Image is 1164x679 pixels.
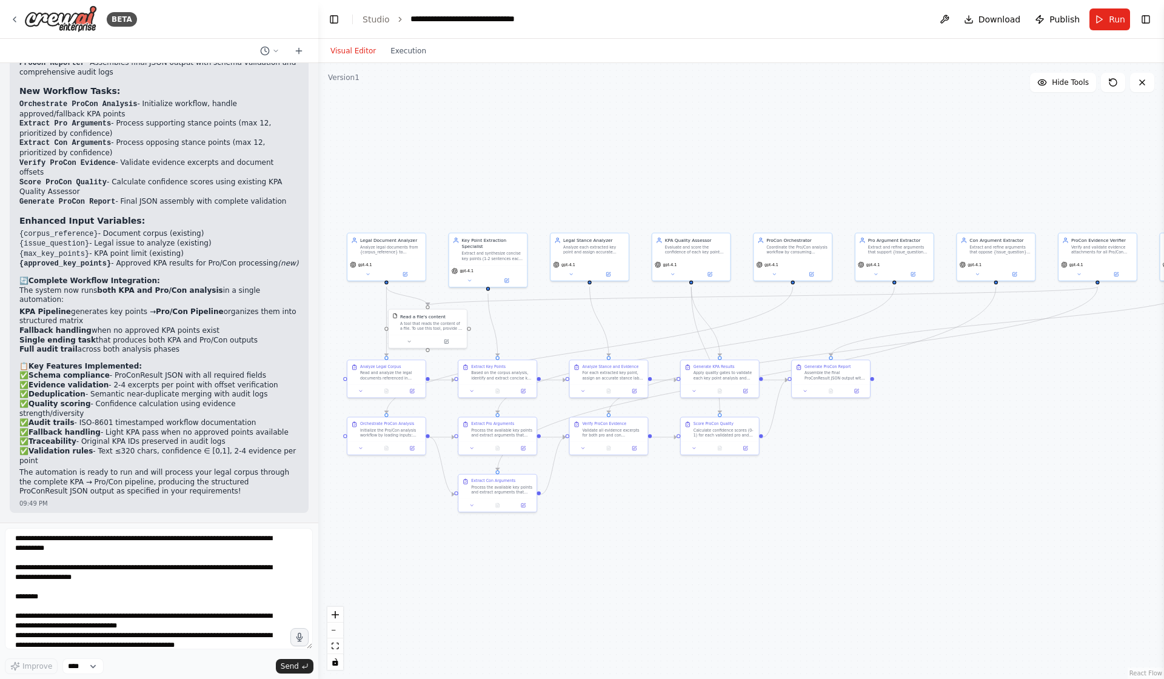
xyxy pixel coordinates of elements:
[652,377,677,383] g: Edge from 15cf9840-3148-4eca-bb80-58158e7b0e99 to fa309409-fd9c-432a-99ee-3d7b864f9f8d
[471,364,506,369] div: Extract Key Points
[763,377,788,383] g: Edge from fa309409-fd9c-432a-99ee-3d7b864f9f8d to 3a0b5cdd-5e09-4224-94ba-c29f8356c0e1
[28,390,85,398] strong: Deduplication
[19,249,299,259] li: - KPA point limit (existing)
[19,250,89,258] code: {max_key_points}
[401,444,423,452] button: Open in side panel
[97,286,222,295] strong: both KPA and Pro/Con analysis
[623,387,645,395] button: Open in side panel
[583,421,627,426] div: Verify ProCon Evidence
[360,237,422,243] div: Legal Document Analyzer
[735,387,757,395] button: Open in side panel
[956,233,1035,281] div: Con Argument ExtractorExtract and refine arguments that oppose {issue_question} from the availabl...
[429,338,464,346] button: Open in side panel
[471,370,533,381] div: Based on the corpus analysis, identify and extract concise key points (1-2 sentences each) that r...
[388,309,467,348] div: FileReadToolRead a file's contentA tool that reads the content of a file. To use this tool, provi...
[347,233,426,281] div: Legal Document AnalyzerAnalyze legal documents from {corpus_reference} to understand the corpus c...
[19,139,111,147] code: Extract Con Arguments
[569,416,649,455] div: Verify ProCon EvidenceValidate all evidence excerpts for both pro and con arguments. Verify each ...
[347,416,426,455] div: Orchestrate ProCon AnalysisInitialize the Pro/Con analysis workflow by loading inputs: {issue_que...
[430,377,455,383] g: Edge from 2a0774f8-9de8-4abf-b7c6-6c649ad9edfc to 3222d73d-9d1c-4045-9059-774563f1d931
[327,607,343,623] button: zoom in
[383,44,433,58] button: Execution
[764,262,778,267] span: gpt-4.1
[19,326,92,335] strong: Fallback handling
[363,15,390,24] a: Studio
[19,345,78,353] strong: Full audit trail
[1071,245,1133,255] div: Verify and validate evidence attachments for all Pro/Con points, ensuring each point has 2-4 vali...
[680,360,760,398] div: Generate KPA ResultsApply quality gates to validate each key point analysis and generate final KP...
[449,233,528,288] div: Key Point Extraction SpecialistExtract and synthesize concise key points (1-2 sentences each) tha...
[19,259,111,268] code: {approved_key_points}
[458,474,537,512] div: Extract Con ArgumentsProcess the available key points and extract arguments that oppose {issue_qu...
[19,178,299,197] li: - Calculate confidence scores using existing KPA Quality Assessor
[19,119,111,128] code: Extract Pro Arguments
[28,371,110,380] strong: Schema compliance
[430,434,455,498] g: Edge from 80fb218c-3fc9-49bb-924e-992e64a1c11f to af6dd6ea-47ed-4aae-b2d0-46bf88ae71d3
[19,239,89,248] code: {issue_question}
[24,5,97,33] img: Logo
[1030,8,1085,30] button: Publish
[494,287,897,413] g: Edge from 92689bfb-522f-467e-9d91-6140dc50e099 to 6b945c73-d800-47e1-b305-494ce2fa52d9
[817,387,844,395] button: No output available
[19,307,71,316] strong: KPA Pipeline
[665,237,727,243] div: KPA Quality Assessor
[327,654,343,670] button: toggle interactivity
[360,245,422,255] div: Analyze legal documents from {corpus_reference} to understand the corpus content and prepare norm...
[328,73,360,82] div: Version 1
[763,377,788,441] g: Edge from 2c0e2772-c78d-478e-bed3-c8f892b5fb7b to 3a0b5cdd-5e09-4224-94ba-c29f8356c0e1
[1049,13,1080,25] span: Publish
[462,237,524,250] div: Key Point Extraction Specialist
[28,276,160,285] strong: Complete Workflow Integration:
[383,287,389,356] g: Edge from 309ed8c3-cea1-4f64-875d-0ca7ba42b05e to 2a0774f8-9de8-4abf-b7c6-6c649ad9edfc
[19,229,299,239] li: - Document corpus (existing)
[373,444,400,452] button: No output available
[363,13,547,25] nav: breadcrumb
[289,44,309,58] button: Start a new chat
[663,262,677,267] span: gpt-4.1
[327,607,343,670] div: React Flow controls
[360,364,401,369] div: Analyze Legal Corpus
[19,371,299,466] p: ✅ - ProConResult JSON with all required fields ✅ - 2-4 excerpts per point with offset verificatio...
[471,421,514,426] div: Extract Pro Arguments
[569,360,649,398] div: Analyze Stance and EvidenceFor each extracted key point, assign an accurate stance label (support...
[583,370,644,381] div: For each extracted key point, assign an accurate stance label (supporting/opposing/neutral) relat...
[327,623,343,638] button: zoom out
[590,270,626,278] button: Open in side panel
[360,421,414,426] div: Orchestrate ProCon Analysis
[804,364,851,369] div: Generate ProCon Report
[276,659,313,674] button: Send
[550,233,629,281] div: Legal Stance AnalyzerAnalyze each extracted key point and assign accurate stance labels (supporti...
[541,434,566,440] g: Edge from 6b945c73-d800-47e1-b305-494ce2fa52d9 to 0b9a67a8-9b09-40c1-9fc1-e57285816e98
[688,287,723,356] g: Edge from 6b541b30-dfd6-4ceb-8bda-8496fbd651b3 to fa309409-fd9c-432a-99ee-3d7b864f9f8d
[1071,237,1133,243] div: ProCon Evidence Verifier
[512,387,534,395] button: Open in side panel
[430,434,455,440] g: Edge from 80fb218c-3fc9-49bb-924e-992e64a1c11f to 6b945c73-d800-47e1-b305-494ce2fa52d9
[706,387,733,395] button: No output available
[19,468,299,497] p: The automation is ready to run and will process your legal corpus through the complete KPA → Pro/...
[281,661,299,671] span: Send
[360,370,422,381] div: Read and analyze the legal documents referenced in {corpus_reference} to understand the corpus co...
[735,444,757,452] button: Open in side panel
[458,360,537,398] div: Extract Key PointsBased on the corpus analysis, identify and extract concise key points (1-2 sent...
[392,313,397,318] img: FileReadTool
[623,444,645,452] button: Open in side panel
[401,387,423,395] button: Open in side panel
[19,59,85,67] code: ProCon Reporter
[19,138,299,158] li: - Process opposing stance points (max 12, prioritized by confidence)
[28,418,75,427] strong: Audit trails
[107,12,137,27] div: BETA
[766,245,828,255] div: Coordinate the Pro/Con analysis workflow by consuming approved KPA key points for {issue_question...
[1098,270,1134,278] button: Open in side panel
[494,287,999,470] g: Edge from b984a0df-1f38-4886-a057-36a68cd926f4 to af6dd6ea-47ed-4aae-b2d0-46bf88ae71d3
[541,377,566,383] g: Edge from 3222d73d-9d1c-4045-9059-774563f1d931 to 15cf9840-3148-4eca-bb80-58158e7b0e99
[1030,73,1096,92] button: Hide Tools
[694,370,755,381] div: Apply quality gates to validate each key point analysis and generate final KPA results formatted ...
[28,400,90,408] strong: Quality scoring
[680,416,760,455] div: Score ProCon QualityCalculate confidence scores (0-1) for each validated pro and con argument bas...
[5,658,58,674] button: Improve
[278,259,298,267] em: (new)
[383,287,431,305] g: Edge from 309ed8c3-cea1-4f64-875d-0ca7ba42b05e to b8f21b8e-befb-4347-9c28-7f32baad29ce
[484,501,511,509] button: No output available
[968,262,982,267] span: gpt-4.1
[383,287,796,413] g: Edge from bbcbbb0e-2721-414e-b4af-4eb6e505baed to 80fb218c-3fc9-49bb-924e-992e64a1c11f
